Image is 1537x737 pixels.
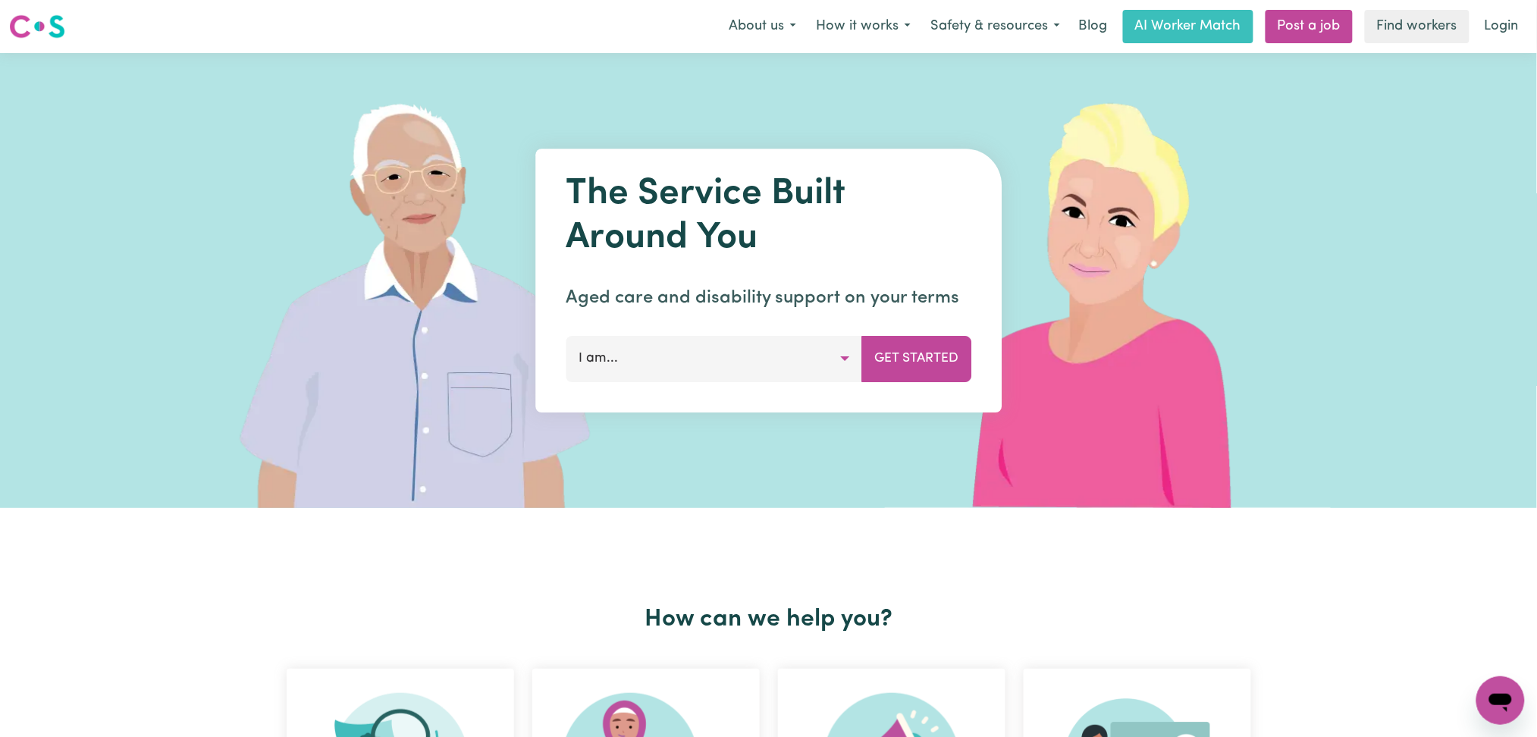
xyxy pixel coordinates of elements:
[806,11,921,42] button: How it works
[566,284,971,312] p: Aged care and disability support on your terms
[1123,10,1253,43] a: AI Worker Match
[1266,10,1353,43] a: Post a job
[566,336,862,381] button: I am...
[1070,10,1117,43] a: Blog
[719,11,806,42] button: About us
[1476,676,1525,725] iframe: Button to launch messaging window
[9,13,65,40] img: Careseekers logo
[861,336,971,381] button: Get Started
[278,605,1260,634] h2: How can we help you?
[9,9,65,44] a: Careseekers logo
[921,11,1070,42] button: Safety & resources
[566,173,971,260] h1: The Service Built Around You
[1365,10,1470,43] a: Find workers
[1476,10,1528,43] a: Login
